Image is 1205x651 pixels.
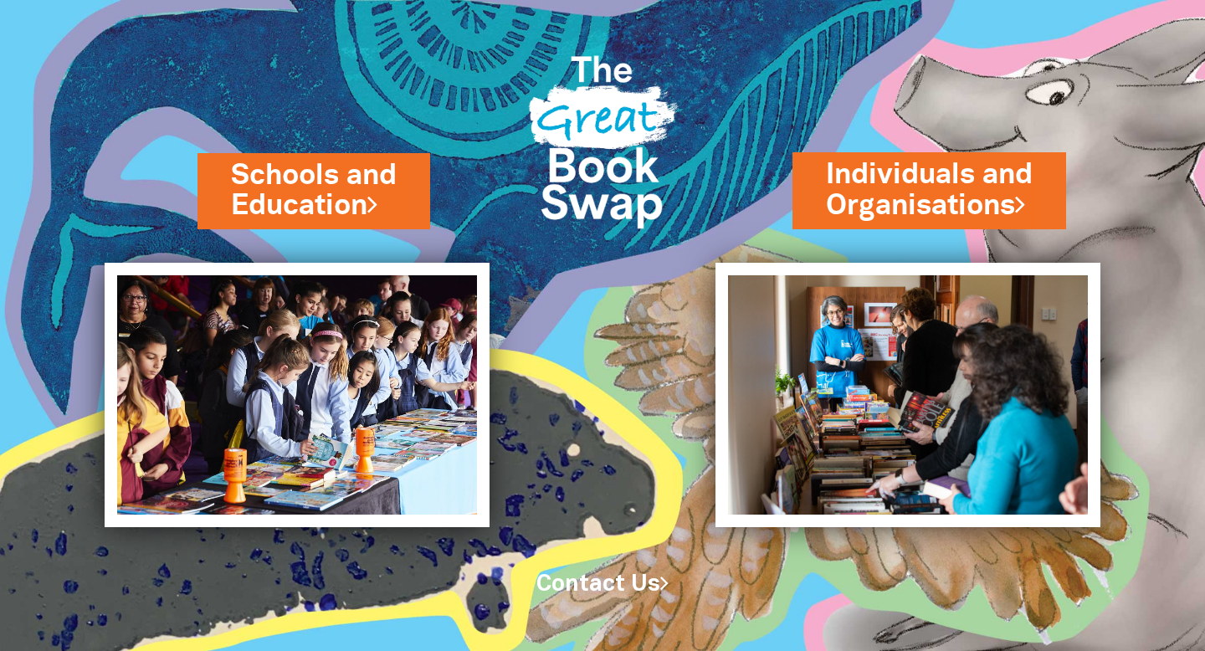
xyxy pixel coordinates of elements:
[826,155,1033,225] a: Individuals andOrganisations
[515,20,690,254] img: Great Bookswap logo
[231,156,397,226] a: Schools andEducation
[105,263,490,527] img: Schools and Education
[536,574,669,595] a: Contact Us
[715,263,1100,527] img: Individuals and Organisations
